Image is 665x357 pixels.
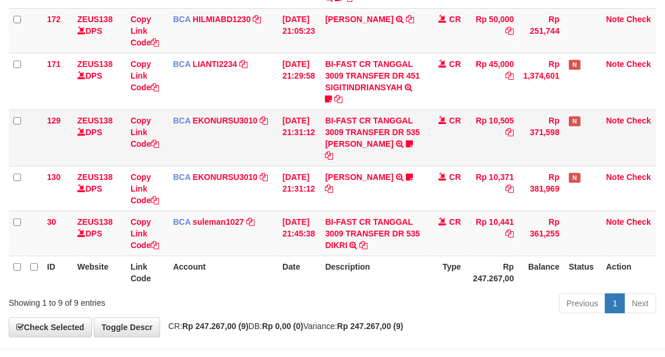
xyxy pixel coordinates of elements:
[569,60,581,70] span: Has Note
[519,53,564,109] td: Rp 1,374,601
[182,321,249,331] strong: Rp 247.267,00 (9)
[9,292,268,309] div: Showing 1 to 9 of 9 entries
[193,15,251,24] a: HILMIABD1230
[9,317,92,337] a: Check Selected
[77,116,113,125] a: ZEUS138
[193,217,244,227] a: suleman1027
[173,172,190,182] span: BCA
[519,256,564,289] th: Balance
[606,116,624,125] a: Note
[466,8,519,53] td: Rp 50,000
[627,172,651,182] a: Check
[326,116,420,149] a: BI-FAST CR TANGGAL 3009 TRANSFER DR 535 [PERSON_NAME]
[466,166,519,211] td: Rp 10,371
[519,211,564,256] td: Rp 361,255
[627,59,651,69] a: Check
[564,256,602,289] th: Status
[449,172,461,182] span: CR
[321,256,426,289] th: Description
[519,8,564,53] td: Rp 251,744
[506,128,514,137] a: Copy Rp 10,505 to clipboard
[627,116,651,125] a: Check
[77,15,113,24] a: ZEUS138
[466,256,519,289] th: Rp 247.267,00
[506,229,514,238] a: Copy Rp 10,441 to clipboard
[173,116,190,125] span: BCA
[278,166,320,211] td: [DATE] 21:31:12
[130,217,159,250] a: Copy Link Code
[162,321,404,331] span: CR: DB: Variance:
[627,217,651,227] a: Check
[519,109,564,166] td: Rp 371,598
[466,53,519,109] td: Rp 45,000
[47,15,61,24] span: 172
[173,217,190,227] span: BCA
[73,53,126,109] td: DPS
[77,59,113,69] a: ZEUS138
[278,211,320,256] td: [DATE] 21:45:38
[606,172,624,182] a: Note
[519,166,564,211] td: Rp 381,969
[193,116,257,125] a: EKONURSU3010
[506,71,514,80] a: Copy Rp 45,000 to clipboard
[94,317,160,337] a: Toggle Descr
[449,15,461,24] span: CR
[326,172,394,182] a: [PERSON_NAME]
[569,116,581,126] span: Has Note
[326,59,420,92] a: BI-FAST CR TANGGAL 3009 TRANSFER DR 451 SIGITINDRIANSYAH
[73,211,126,256] td: DPS
[337,321,404,331] strong: Rp 247.267,00 (9)
[73,109,126,166] td: DPS
[260,116,268,125] a: Copy EKONURSU3010 to clipboard
[606,59,624,69] a: Note
[506,184,514,193] a: Copy Rp 10,371 to clipboard
[466,109,519,166] td: Rp 10,505
[193,59,237,69] a: LIANTI2234
[168,256,278,289] th: Account
[47,172,61,182] span: 130
[77,172,113,182] a: ZEUS138
[602,256,656,289] th: Action
[559,294,606,313] a: Previous
[260,172,268,182] a: Copy EKONURSU3010 to clipboard
[73,8,126,53] td: DPS
[239,59,247,69] a: Copy LIANTI2234 to clipboard
[449,59,461,69] span: CR
[449,116,461,125] span: CR
[278,53,320,109] td: [DATE] 21:29:58
[506,26,514,36] a: Copy Rp 50,000 to clipboard
[449,217,461,227] span: CR
[130,172,159,205] a: Copy Link Code
[326,151,334,160] a: Copy BI-FAST CR TANGGAL 3009 TRANSFER DR 535 AISYAH PUTRI HALIZ to clipboard
[326,15,394,24] a: [PERSON_NAME]
[126,256,168,289] th: Link Code
[627,15,651,24] a: Check
[406,15,414,24] a: Copy DIDI MULYADI to clipboard
[278,256,320,289] th: Date
[173,59,190,69] span: BCA
[47,116,61,125] span: 129
[73,256,126,289] th: Website
[47,59,61,69] span: 171
[130,116,159,149] a: Copy Link Code
[326,184,334,193] a: Copy DANIL FEBRIANSYAH to clipboard
[334,94,342,104] a: Copy BI-FAST CR TANGGAL 3009 TRANSFER DR 451 SIGITINDRIANSYAH to clipboard
[193,172,257,182] a: EKONURSU3010
[606,217,624,227] a: Note
[606,15,624,24] a: Note
[262,321,303,331] strong: Rp 0,00 (0)
[130,59,159,92] a: Copy Link Code
[130,15,159,47] a: Copy Link Code
[173,15,190,24] span: BCA
[466,211,519,256] td: Rp 10,441
[278,109,320,166] td: [DATE] 21:31:12
[605,294,625,313] a: 1
[253,15,261,24] a: Copy HILMIABD1230 to clipboard
[246,217,254,227] a: Copy suleman1027 to clipboard
[73,166,126,211] td: DPS
[569,173,581,183] span: Has Note
[77,217,113,227] a: ZEUS138
[359,241,367,250] a: Copy BI-FAST CR TANGGAL 3009 TRANSFER DR 535 DIKRI to clipboard
[278,8,320,53] td: [DATE] 21:05:23
[624,294,656,313] a: Next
